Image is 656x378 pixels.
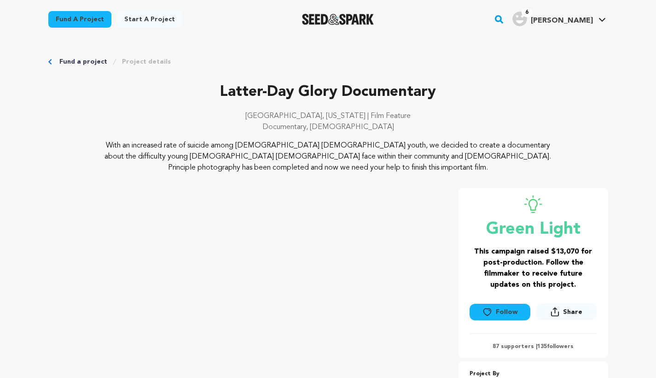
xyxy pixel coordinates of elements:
[563,307,582,317] span: Share
[470,246,597,290] h3: This campaign raised $13,070 for post-production. Follow the filmmaker to receive future updates ...
[48,57,608,66] div: Breadcrumb
[512,12,593,26] div: Mike M.'s Profile
[470,343,597,350] p: 87 supporters | followers
[48,111,608,122] p: [GEOGRAPHIC_DATA], [US_STATE] | Film Feature
[512,12,527,26] img: user.png
[59,57,107,66] a: Fund a project
[117,11,182,28] a: Start a project
[104,140,552,173] p: With an increased rate of suicide among [DEMOGRAPHIC_DATA] [DEMOGRAPHIC_DATA] youth, we decided t...
[122,57,171,66] a: Project details
[48,122,608,133] p: Documentary, [DEMOGRAPHIC_DATA]
[522,8,532,17] span: 6
[511,10,608,26] a: Mike M.'s Profile
[531,17,593,24] span: [PERSON_NAME]
[536,303,597,320] button: Share
[302,14,374,25] a: Seed&Spark Homepage
[470,220,597,239] p: Green Light
[48,81,608,103] p: Latter-Day Glory Documentary
[302,14,374,25] img: Seed&Spark Logo Dark Mode
[537,344,547,349] span: 135
[536,303,597,324] span: Share
[470,304,530,320] button: Follow
[48,11,111,28] a: Fund a project
[511,10,608,29] span: Mike M.'s Profile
